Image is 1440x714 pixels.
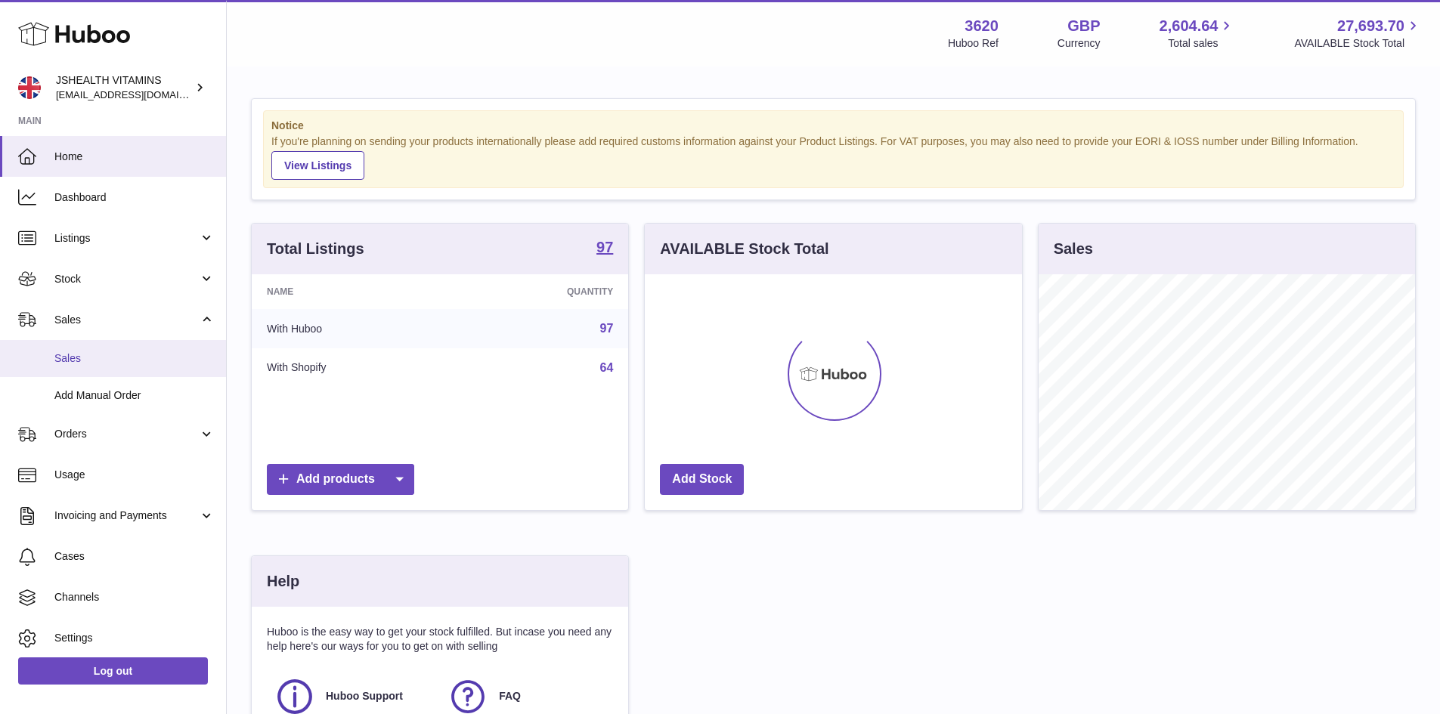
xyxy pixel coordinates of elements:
[267,571,299,592] h3: Help
[1337,16,1404,36] span: 27,693.70
[271,119,1395,133] strong: Notice
[499,689,521,703] span: FAQ
[18,657,208,685] a: Log out
[252,274,455,309] th: Name
[271,134,1395,180] div: If you're planning on sending your products internationally please add required customs informati...
[1054,239,1093,259] h3: Sales
[1067,16,1100,36] strong: GBP
[252,309,455,348] td: With Huboo
[600,322,614,335] a: 97
[54,190,215,205] span: Dashboard
[54,549,215,564] span: Cases
[54,150,215,164] span: Home
[600,361,614,374] a: 64
[18,76,41,99] img: internalAdmin-3620@internal.huboo.com
[267,625,613,654] p: Huboo is the easy way to get your stock fulfilled. But incase you need any help here's our ways f...
[267,239,364,259] h3: Total Listings
[54,468,215,482] span: Usage
[965,16,999,36] strong: 3620
[54,631,215,645] span: Settings
[252,348,455,388] td: With Shopify
[54,427,199,441] span: Orders
[1160,16,1219,36] span: 2,604.64
[326,689,403,703] span: Huboo Support
[271,151,364,180] a: View Listings
[267,464,414,495] a: Add products
[1168,36,1235,51] span: Total sales
[56,88,222,100] span: [EMAIL_ADDRESS][DOMAIN_NAME]
[54,231,199,246] span: Listings
[54,272,199,286] span: Stock
[596,240,613,255] strong: 97
[948,36,999,51] div: Huboo Ref
[54,351,215,366] span: Sales
[660,239,828,259] h3: AVAILABLE Stock Total
[56,73,192,102] div: JSHEALTH VITAMINS
[455,274,629,309] th: Quantity
[1294,36,1422,51] span: AVAILABLE Stock Total
[1058,36,1101,51] div: Currency
[660,464,744,495] a: Add Stock
[596,240,613,258] a: 97
[54,388,215,403] span: Add Manual Order
[1160,16,1236,51] a: 2,604.64 Total sales
[54,313,199,327] span: Sales
[1294,16,1422,51] a: 27,693.70 AVAILABLE Stock Total
[54,508,199,523] span: Invoicing and Payments
[54,590,215,604] span: Channels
